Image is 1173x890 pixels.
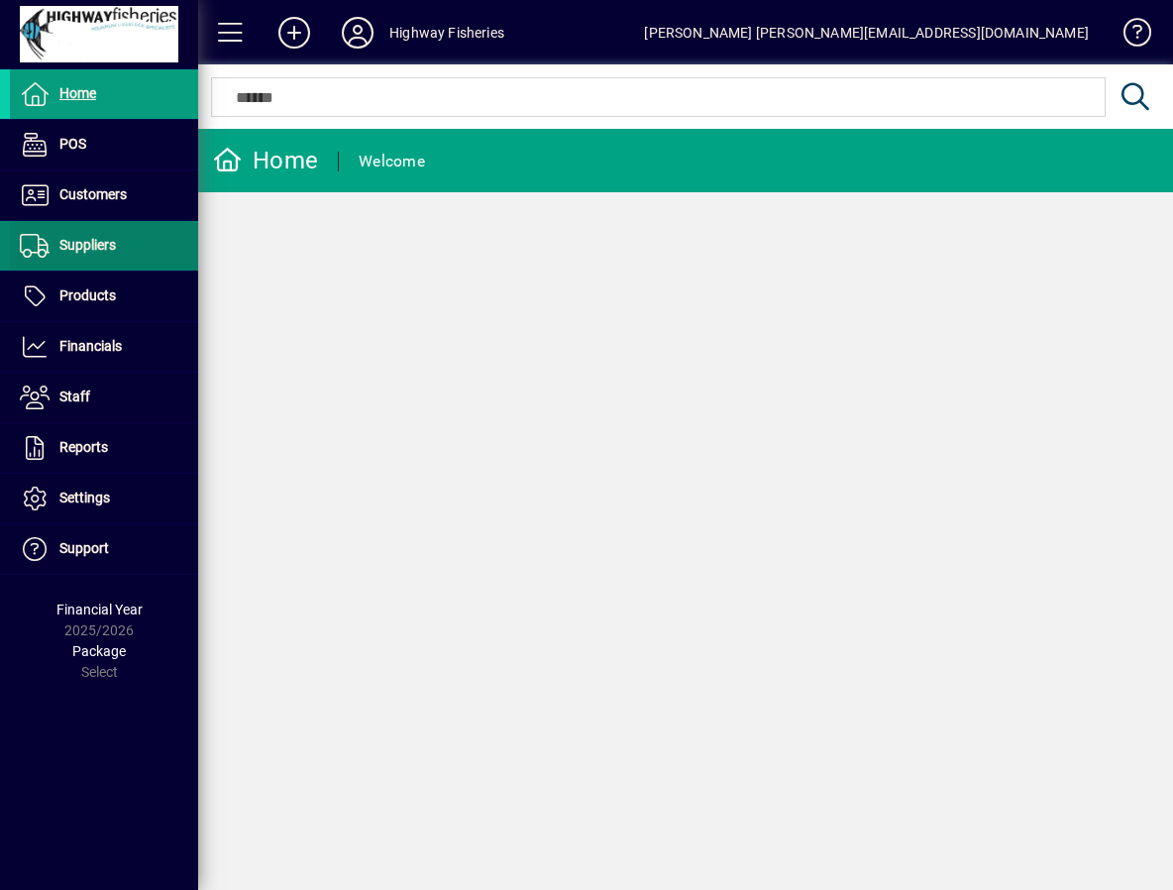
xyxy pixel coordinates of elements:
[59,186,127,202] span: Customers
[10,373,198,422] a: Staff
[213,145,318,176] div: Home
[644,17,1089,49] div: [PERSON_NAME] [PERSON_NAME][EMAIL_ADDRESS][DOMAIN_NAME]
[59,490,110,505] span: Settings
[59,287,116,303] span: Products
[10,524,198,574] a: Support
[59,237,116,253] span: Suppliers
[59,389,90,404] span: Staff
[59,85,96,101] span: Home
[10,272,198,321] a: Products
[59,338,122,354] span: Financials
[10,170,198,220] a: Customers
[56,602,143,617] span: Financial Year
[10,120,198,169] a: POS
[359,146,425,177] div: Welcome
[10,474,198,523] a: Settings
[10,221,198,271] a: Suppliers
[10,322,198,372] a: Financials
[59,439,108,455] span: Reports
[326,15,389,51] button: Profile
[263,15,326,51] button: Add
[72,643,126,659] span: Package
[389,17,504,49] div: Highway Fisheries
[1109,4,1148,68] a: Knowledge Base
[59,540,109,556] span: Support
[10,423,198,473] a: Reports
[59,136,86,152] span: POS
